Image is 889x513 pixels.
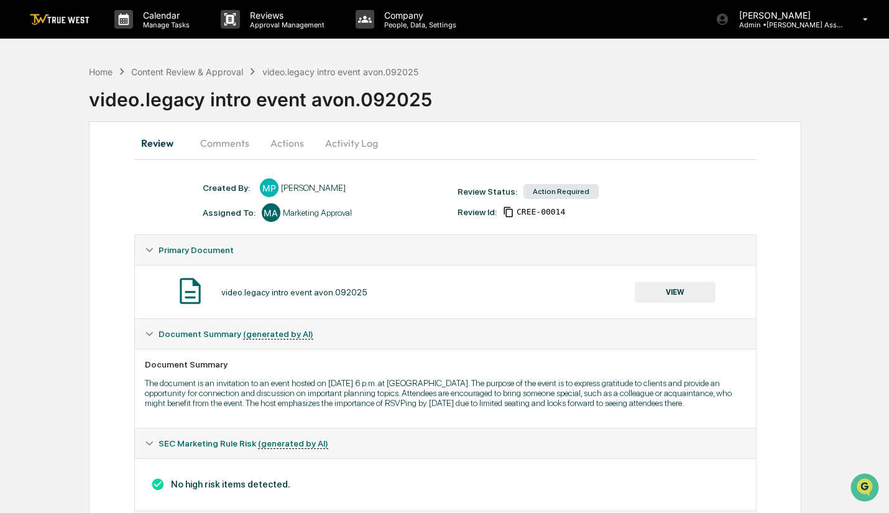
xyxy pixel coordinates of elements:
div: video.legacy intro event avon.092025 [262,67,418,77]
button: Review [134,128,190,158]
button: Actions [259,128,315,158]
div: Review Status: [458,187,517,196]
div: Created By: ‎ ‎ [203,183,254,193]
div: MA [262,203,280,222]
a: Powered byPylon [88,210,150,220]
div: Primary Document [135,235,756,265]
div: Assigned To: [203,208,256,218]
div: We're available if you need us! [42,108,157,118]
a: 🗄️Attestations [85,152,159,174]
iframe: Open customer support [849,472,883,506]
a: 🔎Data Lookup [7,175,83,198]
img: Document Icon [175,275,206,307]
span: Document Summary [159,329,313,339]
span: Preclearance [25,157,80,169]
div: video.legacy intro event avon.092025 [89,78,889,111]
img: logo [30,14,90,25]
div: Marketing Approval [283,208,352,218]
div: secondary tabs example [134,128,757,158]
h3: No high risk items detected. [145,478,746,491]
div: Action Required [523,184,599,199]
button: Start new chat [211,99,226,114]
div: Document Summary [145,359,746,369]
div: Document Summary (generated by AI) [135,319,756,349]
span: Data Lookup [25,180,78,193]
p: Admin • [PERSON_NAME] Asset Management [729,21,845,29]
p: People, Data, Settings [374,21,463,29]
div: Primary Document [135,265,756,318]
span: Pylon [124,211,150,220]
img: 1746055101610-c473b297-6a78-478c-a979-82029cc54cd1 [12,95,35,118]
button: Activity Log [315,128,388,158]
a: 🖐️Preclearance [7,152,85,174]
div: video.legacy intro event avon.092025 [221,287,367,297]
div: [PERSON_NAME] [281,183,346,193]
p: Reviews [240,10,331,21]
div: 🗄️ [90,158,100,168]
p: [PERSON_NAME] [729,10,845,21]
div: SEC Marketing Rule Risk (generated by AI) [135,428,756,458]
div: Content Review & Approval [131,67,243,77]
u: (generated by AI) [243,329,313,340]
p: How can we help? [12,26,226,46]
p: Approval Management [240,21,331,29]
div: MP [260,178,279,197]
span: SEC Marketing Rule Risk [159,438,328,448]
p: Company [374,10,463,21]
span: Attestations [103,157,154,169]
p: Calendar [133,10,196,21]
div: Start new chat [42,95,204,108]
span: Primary Document [159,245,234,255]
span: 90706c44-f8f5-40c3-b669-e110adff4cff [517,207,565,217]
div: 🖐️ [12,158,22,168]
div: 🔎 [12,182,22,192]
p: The document is an invitation to an event hosted on [DATE] 6 p.m. at [GEOGRAPHIC_DATA]. The purpo... [145,378,746,408]
button: Comments [190,128,259,158]
div: Document Summary (generated by AI) [135,458,756,511]
button: VIEW [635,282,716,303]
div: Review Id: [458,207,497,217]
div: Document Summary (generated by AI) [135,349,756,428]
p: Manage Tasks [133,21,196,29]
div: Home [89,67,113,77]
u: (generated by AI) [258,438,328,449]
